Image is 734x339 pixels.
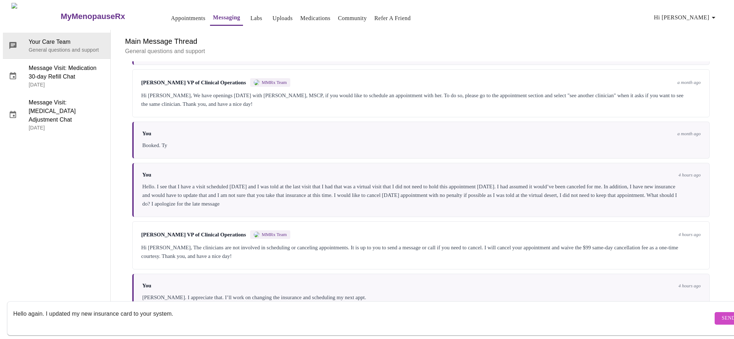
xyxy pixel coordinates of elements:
[142,172,151,178] span: You
[297,11,333,25] button: Medications
[262,232,287,237] span: MMRx Team
[678,283,701,289] span: 4 hours ago
[371,11,414,25] button: Refer a Friend
[29,64,105,81] span: Message Visit: Medication 30-day Refill Chat
[254,80,259,85] img: MMRX
[142,131,151,137] span: You
[142,182,701,208] div: Hello. I see that I have a visit scheduled [DATE] and I was told at the last visit that I had tha...
[651,10,721,25] button: Hi [PERSON_NAME]
[678,232,701,237] span: 4 hours ago
[262,80,287,85] span: MMRx Team
[142,141,701,150] div: Booked. Ty
[3,93,110,136] div: Message Visit: [MEDICAL_DATA] Adjustment Chat[DATE]
[29,98,105,124] span: Message Visit: [MEDICAL_DATA] Adjustment Chat
[141,80,246,86] span: [PERSON_NAME] VP of Clinical Operations
[61,12,125,21] h3: MyMenopauseRx
[254,232,259,237] img: MMRX
[677,131,701,137] span: a month ago
[60,4,154,29] a: MyMenopauseRx
[168,11,208,25] button: Appointments
[11,3,60,30] img: MyMenopauseRx Logo
[270,11,296,25] button: Uploads
[29,124,105,131] p: [DATE]
[272,13,293,23] a: Uploads
[29,38,105,46] span: Your Care Team
[374,13,411,23] a: Refer a Friend
[142,283,151,289] span: You
[125,47,717,56] p: General questions and support
[338,13,367,23] a: Community
[171,13,205,23] a: Appointments
[300,13,330,23] a: Medications
[251,13,262,23] a: Labs
[678,172,701,178] span: 4 hours ago
[677,80,701,85] span: a month ago
[125,36,717,47] h6: Main Message Thread
[335,11,370,25] button: Community
[654,13,718,23] span: Hi [PERSON_NAME]
[29,81,105,88] p: [DATE]
[141,243,701,260] div: Hi [PERSON_NAME], The clinicians are not involved in scheduling or canceling appointments. It is ...
[13,307,713,330] textarea: Send a message about your appointment
[141,91,701,108] div: Hi [PERSON_NAME], We have openings [DATE] with [PERSON_NAME], MSCP, if you would like to schedule...
[3,33,110,58] div: Your Care TeamGeneral questions and support
[142,293,701,302] div: [PERSON_NAME]. I appreciate that. I’ll work on changing the insurance and scheduling my next appt.
[213,13,240,23] a: Messaging
[29,46,105,53] p: General questions and support
[141,232,246,238] span: [PERSON_NAME] VP of Clinical Operations
[245,11,268,25] button: Labs
[210,10,243,26] button: Messaging
[3,59,110,93] div: Message Visit: Medication 30-day Refill Chat[DATE]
